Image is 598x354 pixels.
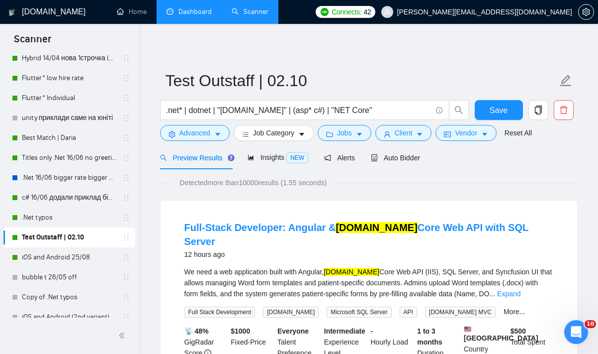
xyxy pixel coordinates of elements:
a: searchScanner [232,7,268,16]
span: Connects: [332,6,361,17]
a: Best Match | Daria [22,128,116,148]
span: holder [122,154,130,162]
span: Preview Results [160,154,232,162]
span: Advanced [179,127,210,138]
b: $ 500 [511,327,526,335]
b: [GEOGRAPHIC_DATA] [464,326,538,342]
a: bubble t 26/05 off [22,267,116,287]
span: holder [122,194,130,202]
a: homeHome [117,7,147,16]
a: Titles only .Net 16/06 no greetings [22,148,116,168]
span: holder [122,114,130,122]
button: delete [554,100,574,120]
span: holder [122,74,130,82]
span: info-circle [436,107,442,114]
button: Save [475,100,523,120]
span: Vendor [455,127,477,138]
span: caret-down [481,130,488,138]
span: holder [122,214,130,222]
button: idcardVendorcaret-down [435,125,496,141]
span: holder [122,94,130,102]
span: Jobs [337,127,352,138]
span: [DOMAIN_NAME] [263,307,319,318]
input: Search Freelance Jobs... [166,104,431,117]
span: user [384,8,391,15]
div: 12 hours ago [184,248,553,260]
b: 📡 48% [184,327,209,335]
input: Scanner name... [166,68,557,93]
a: .Net 16/06 bigger rate bigger cover [22,168,116,188]
span: 42 [364,6,371,17]
span: Scanner [6,32,59,53]
span: Microsoft SQL Server [327,307,391,318]
span: holder [122,54,130,62]
div: We need a web application built with Angular, Core Web API (IIS), SQL Server, and Syncfusion UI t... [184,266,553,299]
span: API [400,307,417,318]
span: notification [324,154,331,161]
img: 🇺🇸 [464,326,471,333]
span: holder [122,234,130,241]
span: user [384,130,391,138]
b: $ 1000 [231,327,250,335]
b: - [371,327,373,335]
span: delete [554,106,573,115]
a: iOS and Android (2nd variant) [22,307,116,327]
span: holder [122,273,130,281]
span: caret-down [416,130,423,138]
button: search [449,100,469,120]
button: userClientcaret-down [375,125,432,141]
b: Intermediate [324,327,365,335]
span: Full Stack Development [184,307,256,318]
span: [DOMAIN_NAME] MVC [425,307,496,318]
span: Auto Bidder [371,154,420,162]
a: dashboardDashboard [167,7,212,16]
b: Everyone [277,327,309,335]
span: setting [169,130,175,138]
button: folderJobscaret-down [318,125,371,141]
span: bars [242,130,249,138]
span: holder [122,293,130,301]
span: Insights [248,153,308,161]
span: holder [122,253,130,261]
iframe: Intercom live chat [564,320,588,344]
b: 1 to 3 months [417,327,442,346]
div: Tooltip anchor [227,153,236,162]
span: Client [395,127,413,138]
button: settingAdvancedcaret-down [160,125,230,141]
span: caret-down [214,130,221,138]
span: 10 [585,320,596,328]
span: Job Category [253,127,294,138]
a: Flutter* low hire rate [22,68,116,88]
span: Save [490,104,508,117]
button: copy [528,100,548,120]
a: .Net typos [22,208,116,228]
a: Flutter* Individual [22,88,116,108]
span: holder [122,313,130,321]
a: Test Outstaff | 02.10 [22,228,116,247]
a: Full-Stack Developer: Angular &[DOMAIN_NAME]Core Web API with SQL Server [184,222,528,247]
a: More... [504,308,525,316]
span: holder [122,134,130,142]
mark: [DOMAIN_NAME] [324,268,379,276]
span: copy [529,106,548,115]
span: caret-down [356,130,363,138]
img: logo [8,4,15,20]
span: robot [371,154,378,161]
a: iOS and Android 25/08 [22,247,116,267]
button: setting [578,4,594,20]
mark: [DOMAIN_NAME] [336,222,417,233]
span: folder [326,130,333,138]
span: double-left [118,331,128,341]
a: unity приклади саме на юніті [22,108,116,128]
a: Copy of .Net typos [22,287,116,307]
span: Alerts [324,154,355,162]
span: NEW [286,152,308,163]
button: barsJob Categorycaret-down [234,125,314,141]
span: ... [489,290,495,298]
span: holder [122,174,130,182]
a: Reset All [505,127,532,138]
span: edit [559,74,572,87]
a: setting [578,8,594,16]
span: area-chart [248,154,255,161]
